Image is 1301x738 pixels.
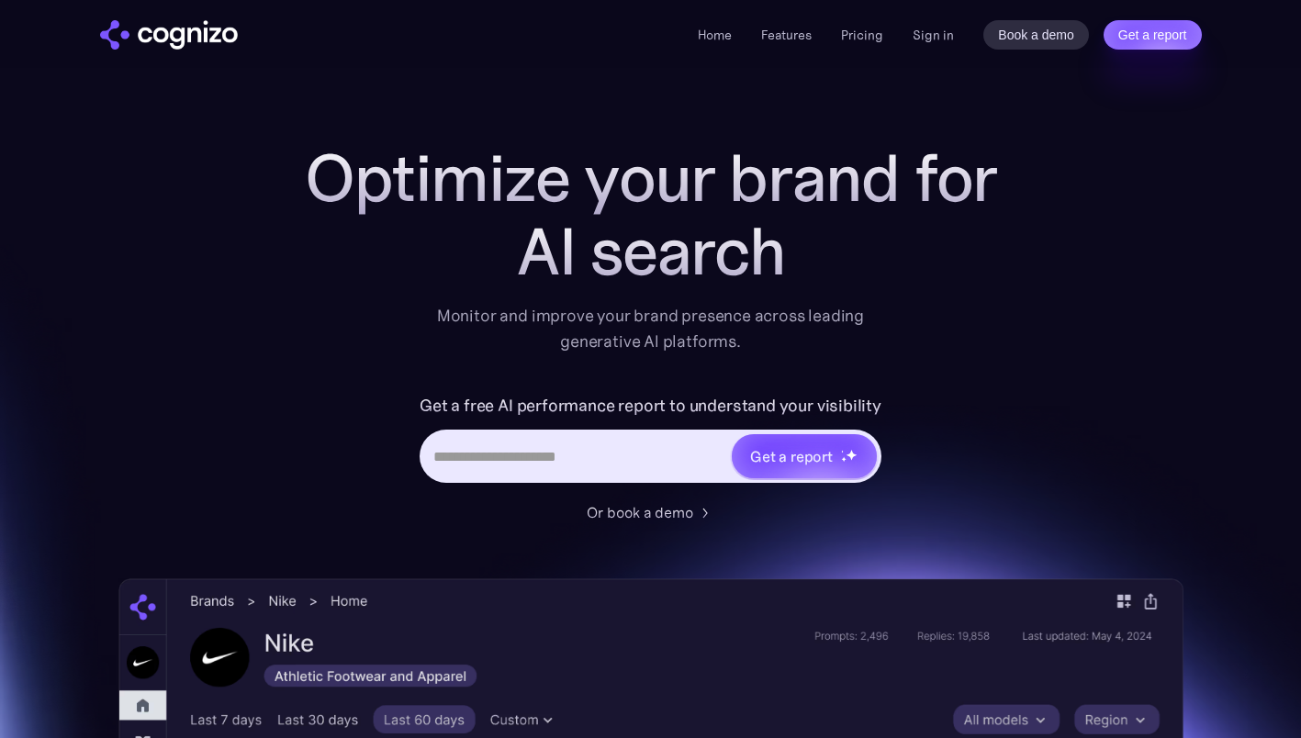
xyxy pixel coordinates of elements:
a: Home [698,27,732,43]
a: Get a reportstarstarstar [730,432,879,480]
a: Get a report [1104,20,1202,50]
a: Pricing [841,27,883,43]
a: Features [761,27,812,43]
div: Or book a demo [587,501,693,523]
label: Get a free AI performance report to understand your visibility [420,391,881,420]
div: Monitor and improve your brand presence across leading generative AI platforms. [425,303,877,354]
form: Hero URL Input Form [420,391,881,492]
img: star [841,450,844,453]
a: Sign in [913,24,954,46]
img: star [841,456,847,463]
div: Get a report [750,445,833,467]
h1: Optimize your brand for [284,141,1018,215]
div: AI search [284,215,1018,288]
a: Or book a demo [587,501,715,523]
img: star [846,449,858,461]
img: cognizo logo [100,20,238,50]
a: Book a demo [983,20,1089,50]
a: home [100,20,238,50]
